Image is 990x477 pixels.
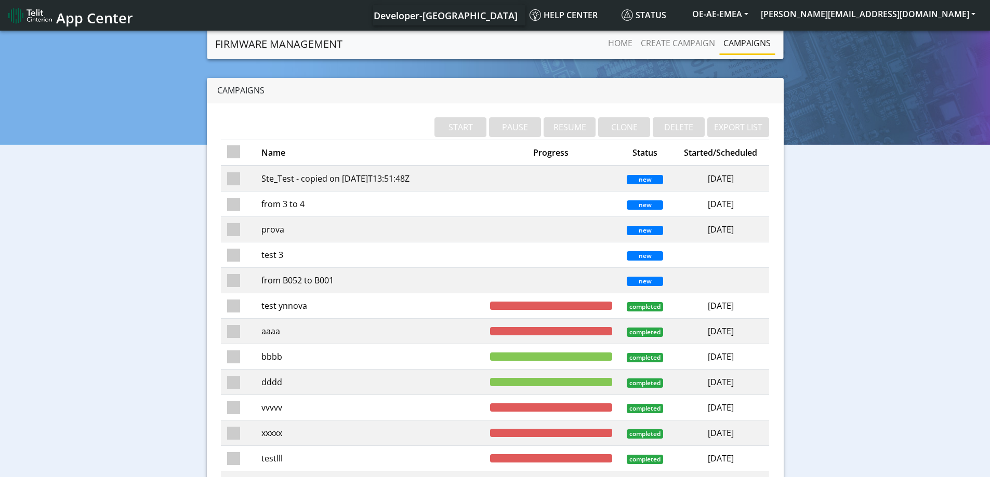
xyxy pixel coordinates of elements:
a: Campaigns [719,33,775,53]
td: [DATE] [672,395,769,420]
th: Started/Scheduled [672,140,769,166]
button: [PERSON_NAME][EMAIL_ADDRESS][DOMAIN_NAME] [755,5,982,23]
span: App Center [56,8,133,28]
td: [DATE] [672,217,769,242]
img: status.svg [622,9,633,21]
td: from 3 to 4 [255,192,484,217]
td: [DATE] [672,446,769,471]
th: Progress [484,140,618,166]
td: aaaa [255,319,484,344]
span: new [627,251,663,261]
td: [DATE] [672,370,769,395]
span: completed [627,429,663,439]
td: xxxxx [255,420,484,446]
td: dddd [255,370,484,395]
span: new [627,175,663,184]
img: knowledge.svg [530,9,541,21]
span: Developer-[GEOGRAPHIC_DATA] [374,9,518,22]
td: from B052 to B001 [255,268,484,293]
span: new [627,226,663,235]
span: completed [627,353,663,362]
img: logo-telit-cinterion-gw-new.png [8,7,52,24]
span: completed [627,404,663,413]
span: new [627,277,663,286]
a: Status [617,5,686,25]
span: completed [627,378,663,388]
th: Name [255,140,484,166]
td: [DATE] [672,192,769,217]
span: new [627,200,663,210]
span: completed [627,302,663,311]
div: Campaigns [207,78,784,103]
td: [DATE] [672,293,769,319]
td: [DATE] [672,420,769,446]
a: Firmware management [215,34,342,54]
td: prova [255,217,484,242]
a: App Center [8,4,131,26]
td: vvvvv [255,395,484,420]
td: test 3 [255,242,484,268]
a: Home [604,33,637,53]
a: Create campaign [637,33,719,53]
span: completed [627,328,663,337]
span: Help center [530,9,598,21]
td: [DATE] [672,319,769,344]
td: [DATE] [672,344,769,370]
td: Ste_Test - copied on [DATE]T13:51:48Z [255,166,484,192]
span: Status [622,9,666,21]
span: completed [627,455,663,464]
a: Your current platform instance [373,5,517,25]
td: test ynnova [255,293,484,319]
td: [DATE] [672,166,769,192]
td: testlll [255,446,484,471]
button: OE-AE-EMEA [686,5,755,23]
a: Help center [525,5,617,25]
td: bbbb [255,344,484,370]
th: Status [618,140,672,166]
